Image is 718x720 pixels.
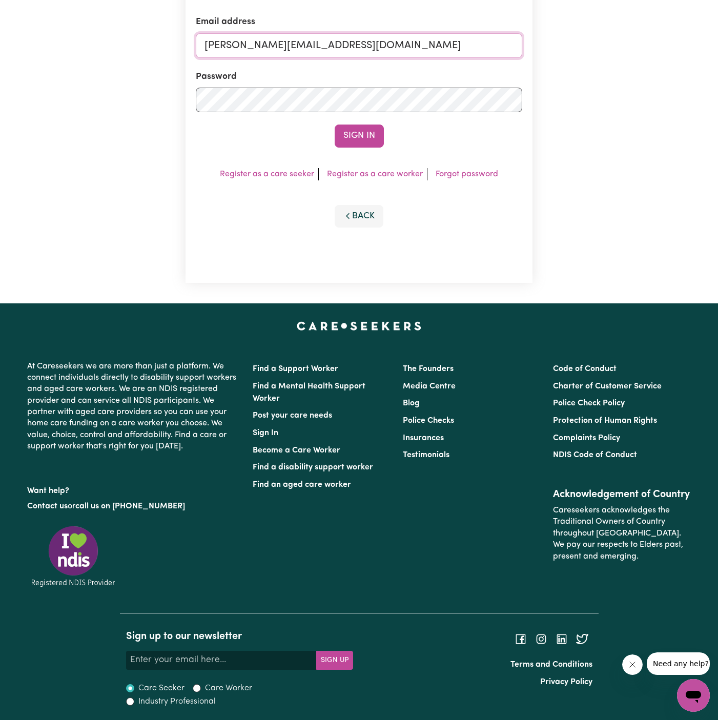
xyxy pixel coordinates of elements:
a: Police Checks [403,417,454,425]
a: Police Check Policy [553,399,625,407]
a: Blog [403,399,420,407]
a: Register as a care seeker [220,170,314,178]
a: Careseekers home page [297,322,421,330]
h2: Sign up to our newsletter [126,630,353,643]
p: Want help? [27,481,240,497]
a: Testimonials [403,451,449,459]
label: Email address [196,15,255,29]
a: Follow Careseekers on LinkedIn [556,635,568,643]
h2: Acknowledgement of Country [553,488,691,501]
a: Follow Careseekers on Facebook [515,635,527,643]
label: Password [196,70,237,84]
label: Industry Professional [138,695,216,708]
button: Subscribe [316,651,353,669]
a: Forgot password [436,170,498,178]
a: Find a Support Worker [253,365,338,373]
a: Contact us [27,502,68,510]
a: Media Centre [403,382,456,390]
a: Follow Careseekers on Instagram [535,635,547,643]
a: Become a Care Worker [253,446,340,455]
button: Sign In [335,125,384,147]
a: Insurances [403,434,444,442]
input: Enter your email here... [126,651,317,669]
a: Follow Careseekers on Twitter [576,635,588,643]
iframe: Message from company [647,652,710,675]
a: Charter of Customer Service [553,382,662,390]
a: Find a Mental Health Support Worker [253,382,365,403]
a: Register as a care worker [327,170,423,178]
iframe: Button to launch messaging window [677,679,710,712]
a: Protection of Human Rights [553,417,657,425]
p: Careseekers acknowledges the Traditional Owners of Country throughout [GEOGRAPHIC_DATA]. We pay o... [553,501,691,566]
p: At Careseekers we are more than just a platform. We connect individuals directly to disability su... [27,357,240,457]
button: Back [335,205,384,228]
a: Complaints Policy [553,434,620,442]
a: Find a disability support worker [253,463,373,471]
a: NDIS Code of Conduct [553,451,637,459]
label: Care Worker [205,682,252,694]
iframe: Close message [622,654,643,675]
p: or [27,497,240,516]
a: call us on [PHONE_NUMBER] [75,502,185,510]
a: Terms and Conditions [510,661,592,669]
a: Find an aged care worker [253,481,351,489]
a: Sign In [253,429,278,437]
img: Registered NDIS provider [27,524,119,588]
a: Privacy Policy [540,678,592,686]
label: Care Seeker [138,682,184,694]
a: Code of Conduct [553,365,617,373]
input: Email address [196,33,522,58]
a: The Founders [403,365,454,373]
a: Post your care needs [253,412,332,420]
